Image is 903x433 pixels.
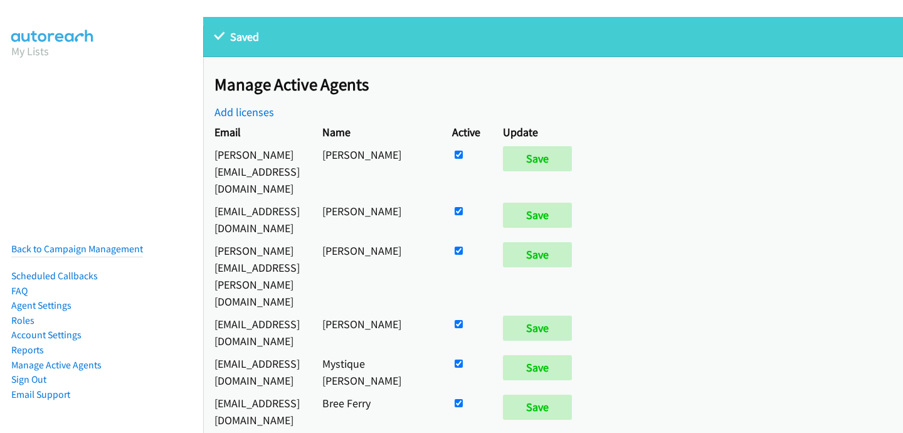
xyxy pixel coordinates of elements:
[203,239,311,313] td: [PERSON_NAME][EMAIL_ADDRESS][PERSON_NAME][DOMAIN_NAME]
[311,143,441,200] td: [PERSON_NAME]
[11,44,49,58] a: My Lists
[311,313,441,352] td: [PERSON_NAME]
[11,299,71,311] a: Agent Settings
[311,120,441,143] th: Name
[214,28,892,45] p: Saved
[11,344,44,356] a: Reports
[311,200,441,239] td: [PERSON_NAME]
[203,200,311,239] td: [EMAIL_ADDRESS][DOMAIN_NAME]
[11,329,82,341] a: Account Settings
[503,316,572,341] input: Save
[11,359,102,371] a: Manage Active Agents
[203,120,311,143] th: Email
[503,146,572,171] input: Save
[11,388,70,400] a: Email Support
[503,355,572,380] input: Save
[311,352,441,392] td: Mystique [PERSON_NAME]
[203,392,311,431] td: [EMAIL_ADDRESS][DOMAIN_NAME]
[11,243,143,255] a: Back to Campaign Management
[214,105,274,119] a: Add licenses
[503,242,572,267] input: Save
[11,270,98,282] a: Scheduled Callbacks
[214,74,903,95] h2: Manage Active Agents
[311,392,441,431] td: Bree Ferry
[203,143,311,200] td: [PERSON_NAME][EMAIL_ADDRESS][DOMAIN_NAME]
[492,120,589,143] th: Update
[311,239,441,313] td: [PERSON_NAME]
[503,395,572,420] input: Save
[503,203,572,228] input: Save
[203,313,311,352] td: [EMAIL_ADDRESS][DOMAIN_NAME]
[11,314,34,326] a: Roles
[11,285,28,297] a: FAQ
[11,373,46,385] a: Sign Out
[441,120,492,143] th: Active
[203,352,311,392] td: [EMAIL_ADDRESS][DOMAIN_NAME]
